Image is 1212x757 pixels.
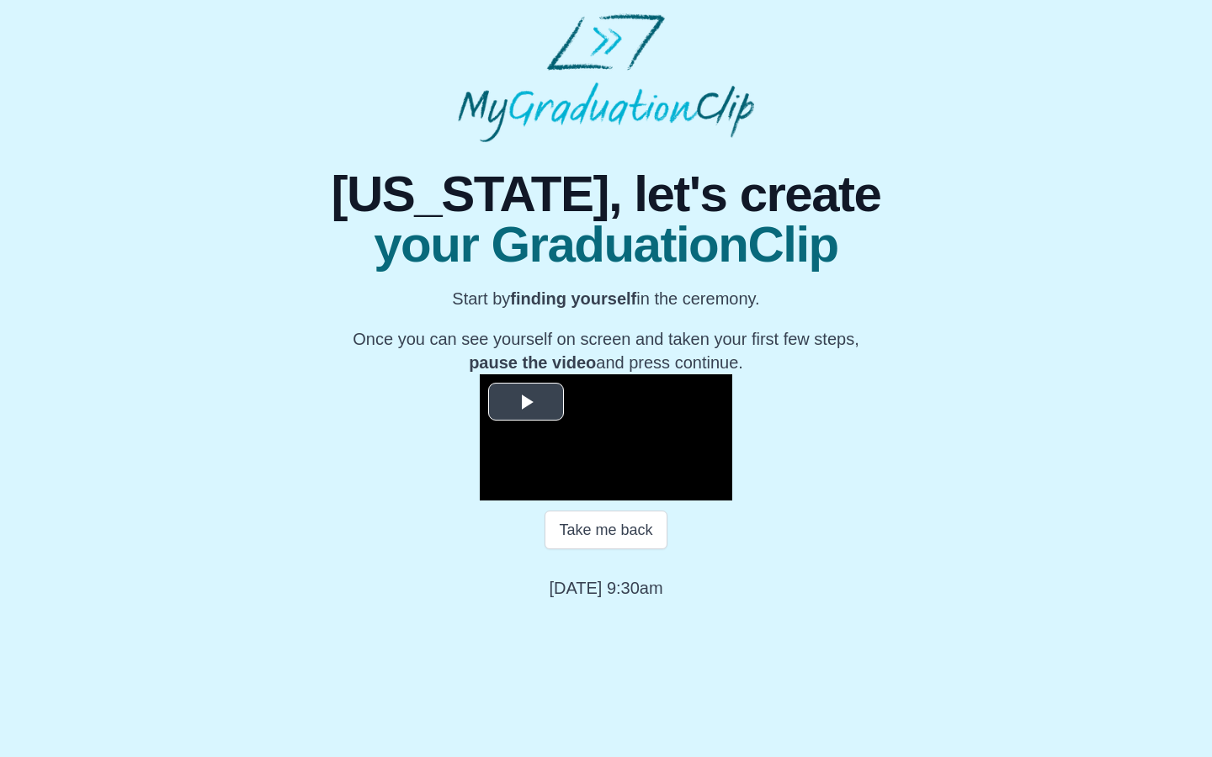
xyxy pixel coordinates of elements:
[332,220,881,270] span: your GraduationClip
[510,289,636,308] b: finding yourself
[545,511,667,549] button: Take me back
[332,287,881,310] p: Start by in the ceremony.
[458,13,754,142] img: MyGraduationClip
[332,169,881,220] span: [US_STATE], let's create
[469,353,596,372] b: pause the video
[332,327,881,374] p: Once you can see yourself on screen and taken your first few steps, and press continue.
[480,374,732,500] div: Video Player
[549,576,662,600] p: [DATE] 9:30am
[488,383,564,421] button: Play Video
